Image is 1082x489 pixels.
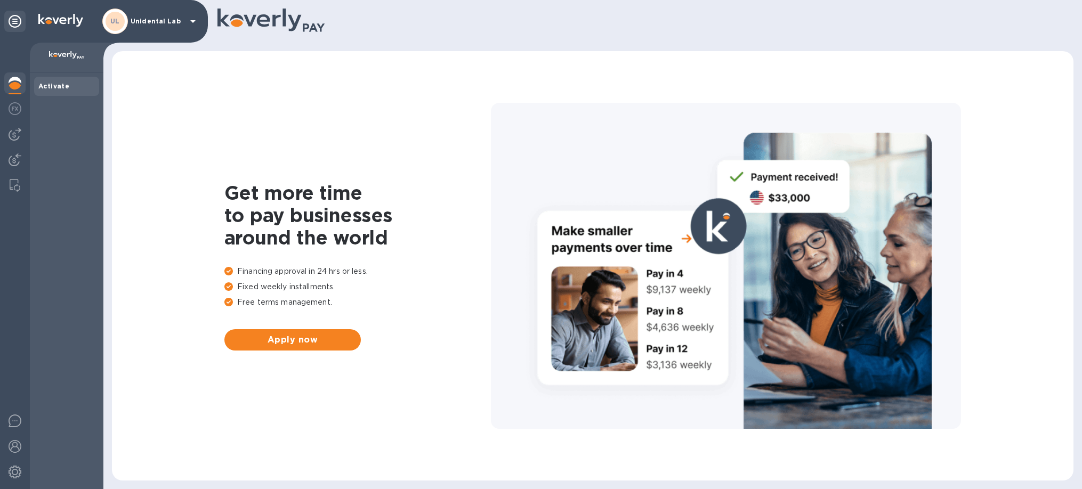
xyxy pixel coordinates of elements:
[9,102,21,115] img: Foreign exchange
[131,18,184,25] p: Unidental Lab
[224,281,491,292] p: Fixed weekly installments.
[224,329,361,351] button: Apply now
[233,333,352,346] span: Apply now
[38,82,69,90] b: Activate
[4,11,26,32] div: Unpin categories
[224,266,491,277] p: Financing approval in 24 hrs or less.
[224,182,491,249] h1: Get more time to pay businesses around the world
[38,14,83,27] img: Logo
[110,17,120,25] b: UL
[224,297,491,308] p: Free terms management.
